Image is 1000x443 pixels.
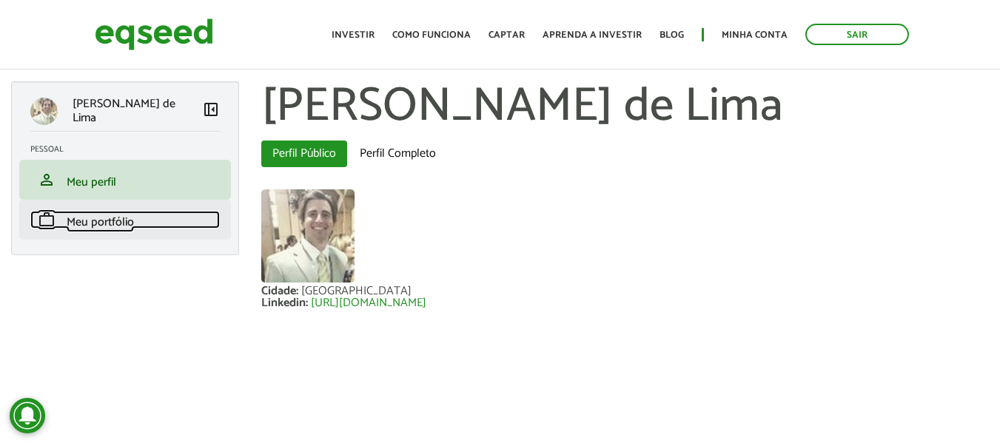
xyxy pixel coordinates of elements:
[722,30,788,40] a: Minha conta
[489,30,525,40] a: Captar
[73,97,202,125] p: [PERSON_NAME] de Lima
[660,30,684,40] a: Blog
[261,297,311,309] div: Linkedin
[261,189,355,283] a: Ver perfil do usuário.
[38,171,56,189] span: person
[202,101,220,118] span: left_panel_close
[332,30,375,40] a: Investir
[543,30,642,40] a: Aprenda a investir
[67,172,116,192] span: Meu perfil
[30,211,220,229] a: workMeu portfólio
[392,30,471,40] a: Como funciona
[30,171,220,189] a: personMeu perfil
[95,15,213,54] img: EqSeed
[261,285,301,297] div: Cidade
[67,212,134,232] span: Meu portfólio
[306,293,308,313] span: :
[805,24,909,45] a: Sair
[19,160,231,200] li: Meu perfil
[311,297,426,309] a: [URL][DOMAIN_NAME]
[202,101,220,121] a: Colapsar menu
[301,285,412,297] div: [GEOGRAPHIC_DATA]
[19,200,231,240] li: Meu portfólio
[261,141,347,167] a: Perfil Público
[349,141,447,167] a: Perfil Completo
[261,81,989,133] h1: [PERSON_NAME] de Lima
[30,145,231,154] h2: Pessoal
[38,211,56,229] span: work
[261,189,355,283] img: Foto de Lucas Pasqualini de Lima
[296,281,298,301] span: :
